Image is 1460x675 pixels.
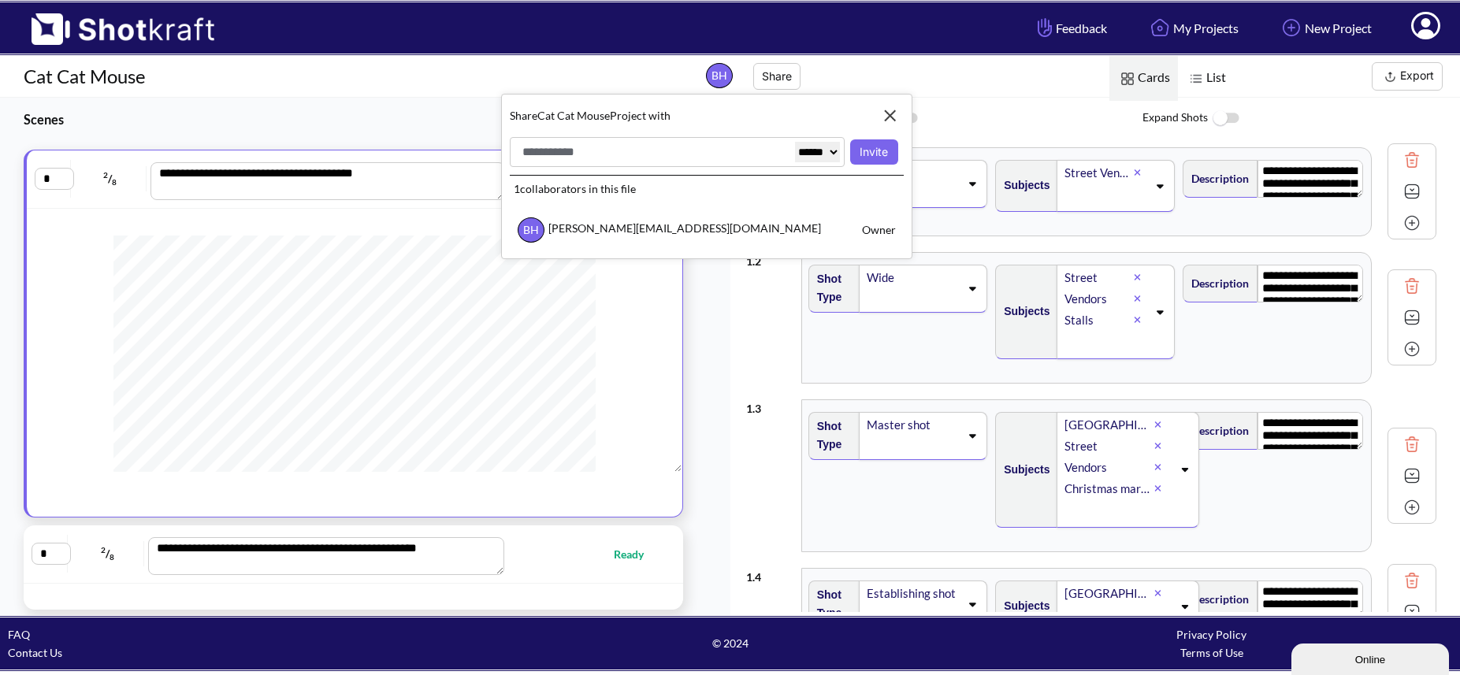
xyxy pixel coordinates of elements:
[1117,69,1138,89] img: Card Icon
[1063,478,1154,499] div: Christmas markets
[809,266,852,310] span: Shot Type
[1034,19,1107,37] span: Feedback
[1183,417,1249,443] span: Description
[75,166,147,191] span: /
[1266,7,1384,49] a: New Project
[746,391,1437,560] div: 1.3Shot TypeMaster shotSubjects[GEOGRAPHIC_DATA]StreetVendorsChristmas marketsDescription**** ***...
[809,414,852,458] span: Shot Type
[746,560,793,586] div: 1 . 4
[72,541,144,566] span: /
[1380,67,1400,87] img: Export Icon
[518,217,833,243] span: [PERSON_NAME][EMAIL_ADDRESS][DOMAIN_NAME]
[1400,274,1424,298] img: Trash Icon
[1178,56,1234,101] span: List
[1400,211,1424,235] img: Add Icon
[996,593,1049,619] span: Subjects
[971,625,1452,643] div: Privacy Policy
[971,643,1452,662] div: Terms of Use
[489,634,971,652] span: © 2024
[1063,310,1133,331] div: Stalls
[1063,267,1133,288] div: Street
[1278,14,1305,41] img: Add Icon
[101,545,106,554] span: 2
[1400,495,1424,519] img: Add Icon
[865,414,960,436] div: Master shot
[1400,464,1424,488] img: Expand Icon
[996,299,1049,325] span: Subjects
[518,217,544,243] span: BH
[1186,69,1206,89] img: List Icon
[103,170,108,180] span: 2
[1208,102,1243,135] img: ToggleOff Icon
[1063,288,1133,310] div: Vendors
[8,646,62,659] a: Contact Us
[110,552,114,562] span: 8
[746,391,793,417] div: 1 . 3
[809,582,852,626] span: Shot Type
[1400,600,1424,624] img: Expand Icon
[1400,569,1424,592] img: Trash Icon
[706,63,733,88] span: BH
[833,221,896,239] span: Owner
[1183,586,1249,612] span: Description
[1063,414,1154,436] div: [GEOGRAPHIC_DATA]
[1063,457,1154,478] div: Vendors
[1109,56,1178,101] span: Cards
[8,628,30,641] a: FAQ
[510,106,868,124] span: Share Cat Cat Mouse Project with
[510,175,904,202] div: 1 collaborators in this file
[850,139,898,165] button: Invite
[753,63,801,90] button: Share
[825,102,1142,135] span: View Images
[1400,180,1424,203] img: Expand Icon
[865,583,960,604] div: Establishing shot
[1400,148,1424,172] img: Trash Icon
[24,110,691,128] h3: Scenes
[1291,640,1452,675] iframe: To enrich screen reader interactions, please activate Accessibility in Grammarly extension settings
[877,102,904,129] img: Close Icon
[865,162,960,184] div: CU
[112,177,117,187] span: 8
[614,545,659,563] span: Ready
[1063,162,1133,184] div: Street Vendors
[1400,432,1424,456] img: Trash Icon
[1063,436,1154,457] div: Street
[1146,14,1173,41] img: Home Icon
[1142,102,1460,135] span: Expand Shots
[1034,14,1056,41] img: Hand Icon
[1372,62,1443,91] button: Export
[1400,337,1424,361] img: Add Icon
[1135,7,1250,49] a: My Projects
[1400,306,1424,329] img: Expand Icon
[1183,270,1249,296] span: Description
[1063,583,1154,604] div: [GEOGRAPHIC_DATA]
[865,267,960,288] div: Wide
[996,457,1049,483] span: Subjects
[996,172,1049,198] span: Subjects
[1183,165,1249,191] span: Description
